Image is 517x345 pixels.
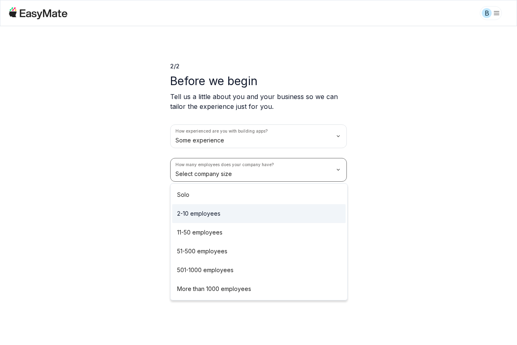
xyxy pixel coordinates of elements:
p: More than 1000 employees [177,284,251,293]
p: Solo [177,190,189,199]
p: 501-1000 employees [177,266,234,275]
p: 2-10 employees [177,209,220,218]
p: 51-500 employees [177,247,227,256]
p: 11-50 employees [177,228,223,237]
